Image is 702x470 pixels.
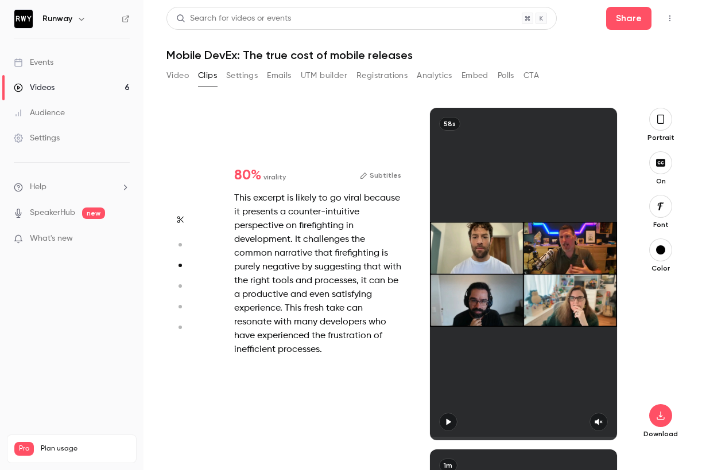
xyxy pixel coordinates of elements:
[642,429,679,438] p: Download
[30,207,75,219] a: SpeakerHub
[417,66,452,85] button: Analytics
[234,169,261,182] span: 80 %
[267,66,291,85] button: Emails
[82,207,105,219] span: new
[263,172,286,182] span: virality
[30,233,73,245] span: What's new
[226,66,258,85] button: Settings
[234,191,401,357] div: This excerpt is likely to go viral because it presents a counter-intuitive perspective on firefig...
[642,177,679,186] p: On
[116,234,130,244] iframe: Noticeable Trigger
[14,442,34,456] span: Pro
[661,9,679,28] button: Top Bar Actions
[14,57,53,68] div: Events
[360,169,401,182] button: Subtitles
[42,13,72,25] h6: Runway
[356,66,408,85] button: Registrations
[30,181,46,193] span: Help
[461,66,488,85] button: Embed
[642,133,679,142] p: Portrait
[642,264,679,273] p: Color
[498,66,514,85] button: Polls
[14,181,130,193] li: help-dropdown-opener
[14,132,60,144] div: Settings
[166,48,679,62] h1: Mobile DevEx: The true cost of mobile releases
[14,82,55,93] div: Videos
[14,10,33,28] img: Runway
[198,66,217,85] button: Clips
[14,107,65,119] div: Audience
[606,7,651,30] button: Share
[301,66,347,85] button: UTM builder
[41,444,129,453] span: Plan usage
[642,220,679,229] p: Font
[176,13,291,25] div: Search for videos or events
[166,66,189,85] button: Video
[523,66,539,85] button: CTA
